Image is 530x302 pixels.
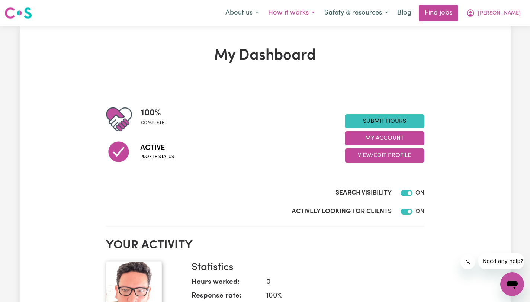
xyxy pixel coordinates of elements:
span: [PERSON_NAME] [478,9,521,17]
label: Actively Looking for Clients [292,207,392,216]
span: 100 % [141,106,164,120]
button: Safety & resources [319,5,393,21]
button: About us [221,5,263,21]
a: Careseekers logo [4,4,32,22]
dd: 0 [260,277,418,288]
button: My Account [461,5,526,21]
img: Careseekers logo [4,6,32,20]
button: My Account [345,131,424,145]
h3: Statistics [192,261,418,274]
button: How it works [263,5,319,21]
span: ON [415,190,424,196]
span: Active [140,142,174,154]
iframe: Message from company [478,253,524,269]
span: Profile status [140,154,174,160]
label: Search Visibility [335,188,392,198]
a: Submit Hours [345,114,424,128]
h1: My Dashboard [106,47,424,65]
dd: 100 % [260,291,418,302]
h2: Your activity [106,238,424,253]
span: complete [141,120,164,126]
a: Find jobs [419,5,458,21]
span: ON [415,209,424,215]
iframe: Button to launch messaging window [500,272,524,296]
dt: Hours worked: [192,277,260,291]
div: Profile completeness: 100% [141,106,170,132]
iframe: Close message [460,254,475,269]
a: Blog [393,5,416,21]
button: View/Edit Profile [345,148,424,163]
